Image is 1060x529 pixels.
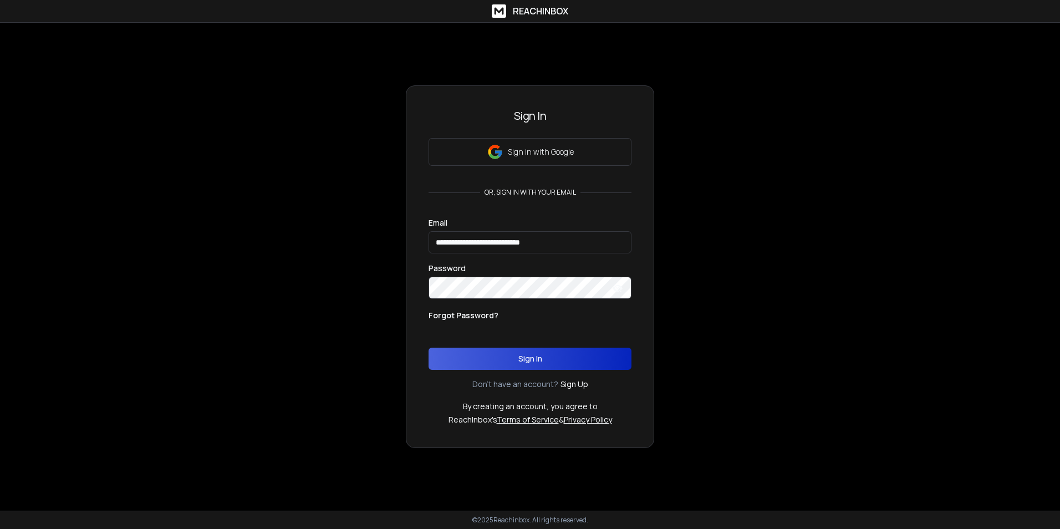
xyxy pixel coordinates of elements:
[449,414,612,425] p: ReachInbox's &
[429,219,447,227] label: Email
[508,146,574,157] p: Sign in with Google
[492,4,568,18] a: ReachInbox
[472,516,588,525] p: © 2025 Reachinbox. All rights reserved.
[564,414,612,425] a: Privacy Policy
[18,29,27,38] img: website_grey.svg
[29,29,79,38] div: Domain: [URL]
[429,264,466,272] label: Password
[513,4,568,18] h1: ReachInbox
[463,401,598,412] p: By creating an account, you agree to
[429,310,498,321] p: Forgot Password?
[429,138,631,166] button: Sign in with Google
[472,379,558,390] p: Don't have an account?
[480,188,580,197] p: or, sign in with your email
[123,65,187,73] div: Keywords by Traffic
[18,18,27,27] img: logo_orange.svg
[110,64,119,73] img: tab_keywords_by_traffic_grey.svg
[42,65,99,73] div: Domain Overview
[30,64,39,73] img: tab_domain_overview_orange.svg
[497,414,559,425] a: Terms of Service
[560,379,588,390] a: Sign Up
[31,18,54,27] div: v 4.0.25
[429,348,631,370] button: Sign In
[429,108,631,124] h3: Sign In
